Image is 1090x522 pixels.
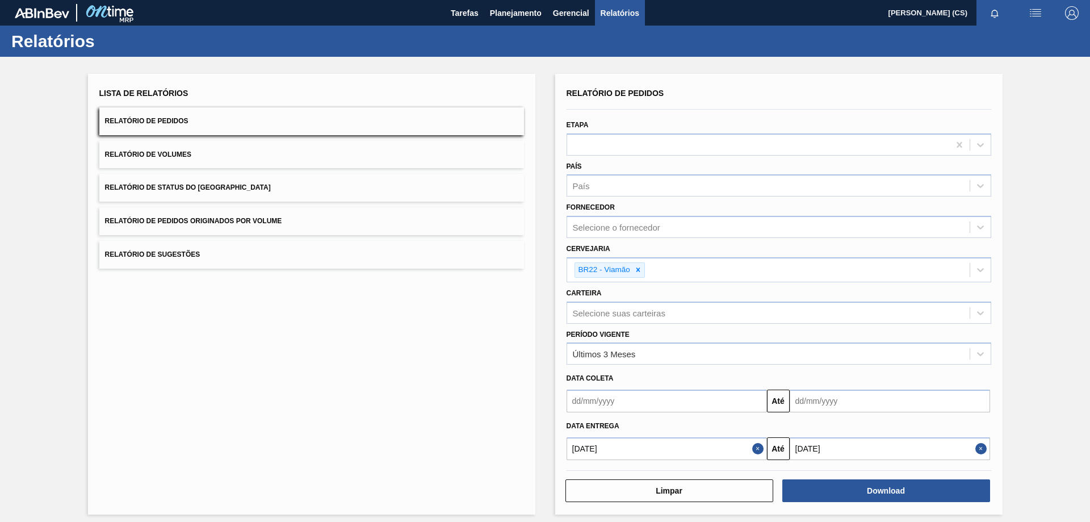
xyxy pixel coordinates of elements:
[567,245,610,253] label: Cervejaria
[99,241,524,269] button: Relatório de Sugestões
[490,6,542,20] span: Planejamento
[105,217,282,225] span: Relatório de Pedidos Originados por Volume
[790,390,990,412] input: dd/mm/yyyy
[976,5,1013,21] button: Notificações
[99,107,524,135] button: Relatório de Pedidos
[565,479,773,502] button: Limpar
[575,263,632,277] div: BR22 - Viamão
[15,8,69,18] img: TNhmsLtSVTkK8tSr43FrP2fwEKptu5GPRR3wAAAABJRU5ErkJggg==
[11,35,213,48] h1: Relatórios
[451,6,479,20] span: Tarefas
[99,89,188,98] span: Lista de Relatórios
[767,437,790,460] button: Até
[105,250,200,258] span: Relatório de Sugestões
[567,89,664,98] span: Relatório de Pedidos
[567,121,589,129] label: Etapa
[99,207,524,235] button: Relatório de Pedidos Originados por Volume
[567,437,767,460] input: dd/mm/yyyy
[567,331,630,339] label: Período Vigente
[573,181,590,191] div: País
[567,289,602,297] label: Carteira
[567,390,767,412] input: dd/mm/yyyy
[567,422,619,430] span: Data entrega
[975,437,990,460] button: Close
[567,203,615,211] label: Fornecedor
[99,174,524,202] button: Relatório de Status do [GEOGRAPHIC_DATA]
[573,349,636,359] div: Últimos 3 Meses
[767,390,790,412] button: Até
[752,437,767,460] button: Close
[553,6,589,20] span: Gerencial
[567,374,614,382] span: Data coleta
[782,479,990,502] button: Download
[1029,6,1042,20] img: userActions
[573,223,660,232] div: Selecione o fornecedor
[601,6,639,20] span: Relatórios
[1065,6,1079,20] img: Logout
[105,117,188,125] span: Relatório de Pedidos
[790,437,990,460] input: dd/mm/yyyy
[105,151,191,158] span: Relatório de Volumes
[105,183,271,191] span: Relatório de Status do [GEOGRAPHIC_DATA]
[99,141,524,169] button: Relatório de Volumes
[567,162,582,170] label: País
[573,308,665,318] div: Selecione suas carteiras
